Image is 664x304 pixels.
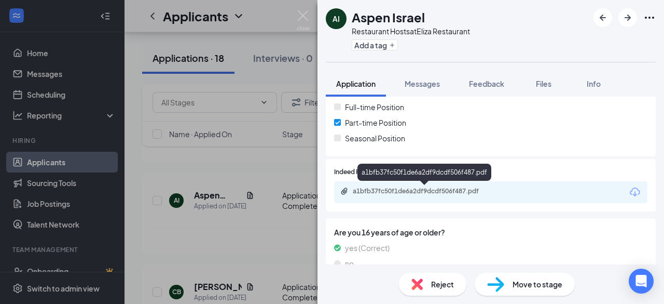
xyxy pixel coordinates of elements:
[353,187,498,195] div: a1bfb37fc50f1de6a2df9dcdf506f487.pdf
[593,8,612,27] button: ArrowLeftNew
[618,8,637,27] button: ArrowRight
[629,269,654,294] div: Open Intercom Messenger
[352,26,470,36] div: Restaurant Hosts at Eliza Restaurant
[345,117,406,128] span: Part-time Position
[536,79,551,88] span: Files
[340,187,349,195] svg: Paperclip
[587,79,601,88] span: Info
[597,11,609,24] svg: ArrowLeftNew
[345,133,405,144] span: Seasonal Position
[334,167,380,177] span: Indeed Resume
[333,14,340,24] div: AI
[336,79,376,88] span: Application
[340,187,508,197] a: Paperclipa1bfb37fc50f1de6a2df9dcdf506f487.pdf
[513,279,562,290] span: Move to stage
[334,227,647,238] span: Are you 16 years of age or older?
[345,258,354,269] span: no
[469,79,504,88] span: Feedback
[345,242,390,254] span: yes (Correct)
[621,11,634,24] svg: ArrowRight
[357,164,491,181] div: a1bfb37fc50f1de6a2df9dcdf506f487.pdf
[405,79,440,88] span: Messages
[643,11,656,24] svg: Ellipses
[352,8,425,26] h1: Aspen Israel
[629,186,641,199] svg: Download
[345,101,404,113] span: Full-time Position
[352,39,398,50] button: PlusAdd a tag
[431,279,454,290] span: Reject
[389,42,395,48] svg: Plus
